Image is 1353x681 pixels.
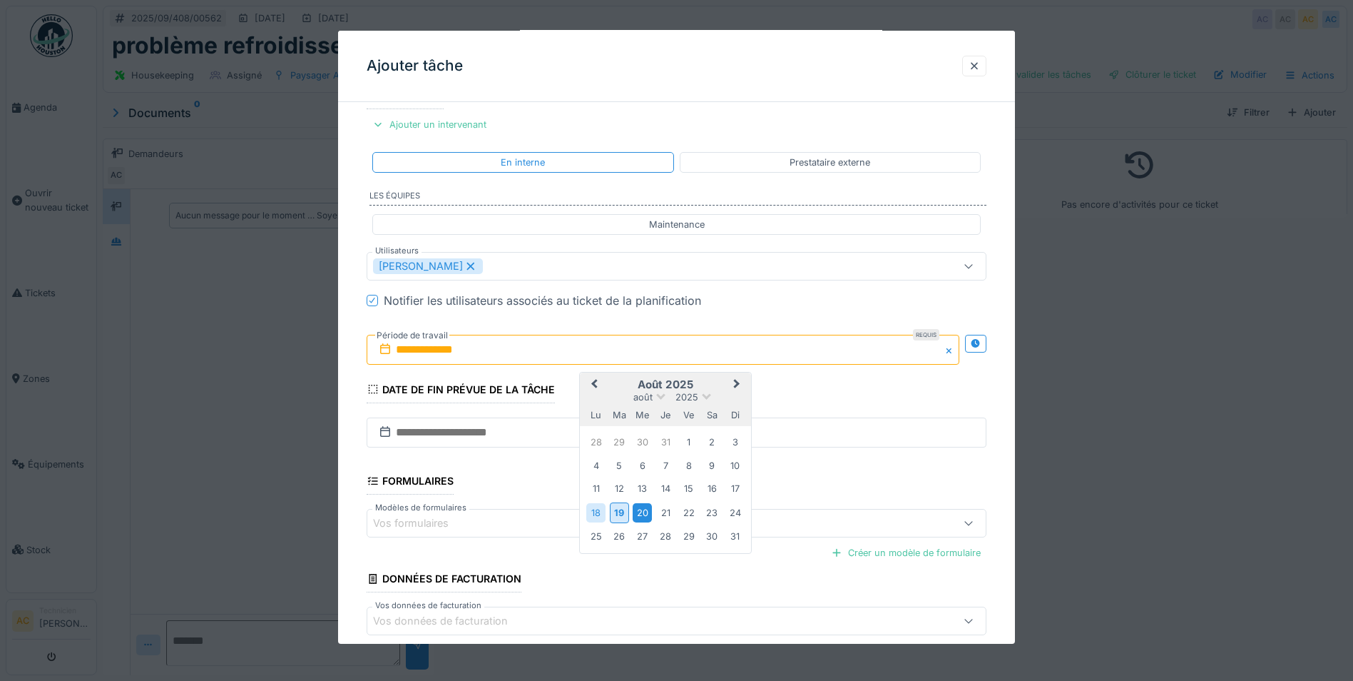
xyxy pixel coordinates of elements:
[944,335,959,365] button: Close
[679,479,698,498] div: Choose vendredi 15 août 2025
[586,503,606,523] div: Choose lundi 18 août 2025
[725,433,745,452] div: Choose dimanche 3 août 2025
[367,115,492,134] div: Ajouter un intervenant
[586,433,606,452] div: Choose lundi 28 juillet 2025
[610,456,629,475] div: Choose mardi 5 août 2025
[373,515,469,531] div: Vos formulaires
[610,479,629,498] div: Choose mardi 12 août 2025
[703,405,722,424] div: samedi
[725,405,745,424] div: dimanche
[656,405,675,424] div: jeudi
[367,85,444,109] div: Assigner à
[675,392,698,403] span: 2025
[790,156,870,169] div: Prestataire externe
[633,503,652,523] div: Choose mercredi 20 août 2025
[581,374,604,397] button: Previous Month
[725,503,745,523] div: Choose dimanche 24 août 2025
[586,456,606,475] div: Choose lundi 4 août 2025
[610,433,629,452] div: Choose mardi 29 juillet 2025
[633,392,653,403] span: août
[373,613,528,629] div: Vos données de facturation
[633,479,652,498] div: Choose mercredi 13 août 2025
[580,378,751,391] h2: août 2025
[372,600,484,612] label: Vos données de facturation
[656,433,675,452] div: Choose jeudi 31 juillet 2025
[633,405,652,424] div: mercredi
[633,456,652,475] div: Choose mercredi 6 août 2025
[586,527,606,546] div: Choose lundi 25 août 2025
[679,433,698,452] div: Choose vendredi 1 août 2025
[367,379,555,403] div: Date de fin prévue de la tâche
[369,190,986,206] label: Les équipes
[679,456,698,475] div: Choose vendredi 8 août 2025
[384,292,701,309] div: Notifier les utilisateurs associés au ticket de la planification
[825,543,986,563] div: Créer un modèle de formulaire
[703,456,722,475] div: Choose samedi 9 août 2025
[372,245,422,257] label: Utilisateurs
[585,431,747,548] div: Month août, 2025
[679,527,698,546] div: Choose vendredi 29 août 2025
[610,503,629,523] div: Choose mardi 19 août 2025
[725,456,745,475] div: Choose dimanche 10 août 2025
[703,479,722,498] div: Choose samedi 16 août 2025
[586,405,606,424] div: lundi
[633,433,652,452] div: Choose mercredi 30 juillet 2025
[501,156,545,169] div: En interne
[367,470,454,495] div: Formulaires
[656,456,675,475] div: Choose jeudi 7 août 2025
[649,218,705,231] div: Maintenance
[703,503,722,523] div: Choose samedi 23 août 2025
[725,479,745,498] div: Choose dimanche 17 août 2025
[656,503,675,523] div: Choose jeudi 21 août 2025
[703,527,722,546] div: Choose samedi 30 août 2025
[367,57,463,75] h3: Ajouter tâche
[375,328,449,343] label: Période de travail
[373,258,483,274] div: [PERSON_NAME]
[725,527,745,546] div: Choose dimanche 31 août 2025
[727,374,750,397] button: Next Month
[610,405,629,424] div: mardi
[913,329,939,340] div: Requis
[633,527,652,546] div: Choose mercredi 27 août 2025
[679,503,698,523] div: Choose vendredi 22 août 2025
[703,433,722,452] div: Choose samedi 2 août 2025
[656,527,675,546] div: Choose jeudi 28 août 2025
[586,479,606,498] div: Choose lundi 11 août 2025
[367,568,521,592] div: Données de facturation
[372,502,469,514] label: Modèles de formulaires
[656,479,675,498] div: Choose jeudi 14 août 2025
[610,527,629,546] div: Choose mardi 26 août 2025
[679,405,698,424] div: vendredi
